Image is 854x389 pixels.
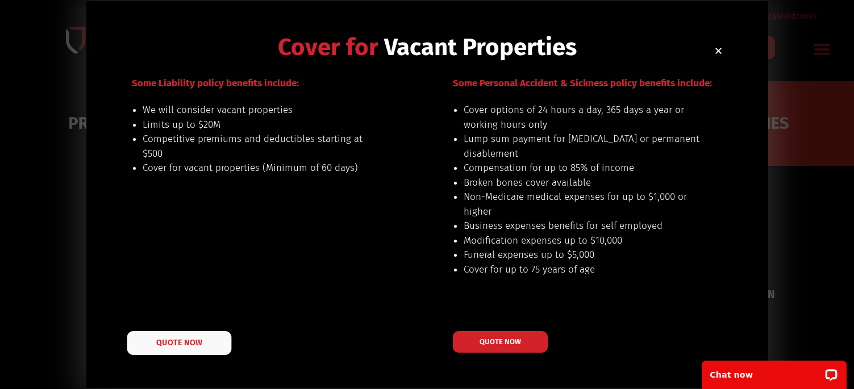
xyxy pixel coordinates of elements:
[278,33,378,61] span: Cover for
[480,338,521,345] span: QUOTE NOW
[464,233,701,248] li: Modification expenses up to $10,000
[156,338,202,346] span: QUOTE NOW
[464,219,701,233] li: Business expenses benefits for self employed
[127,331,231,355] a: QUOTE NOW
[464,161,701,175] li: Compensation for up to 85% of income
[143,118,380,132] li: Limits up to $20M
[132,77,299,89] span: Some Liability policy benefits include:
[464,248,701,262] li: Funeral expenses up to $5,000
[453,77,712,89] span: Some Personal Accident & Sickness policy benefits include:
[464,132,701,161] li: Lump sum payment for [MEDICAL_DATA] or permanent disablement
[714,47,723,55] a: Close
[143,161,380,175] li: Cover for vacant properties (Minimum of 60 days)
[464,262,701,277] li: Cover for up to 75 years of age
[384,33,577,61] span: Vacant Properties
[143,103,380,118] li: We will consider vacant properties
[453,331,548,353] a: QUOTE NOW
[464,175,701,190] li: Broken bones cover available
[694,353,854,389] iframe: LiveChat chat widget
[143,132,380,161] li: Competitive premiums and deductibles starting at $500
[464,190,701,219] li: Non-Medicare medical expenses for up to $1,000 or higher
[464,103,701,132] li: Cover options of 24 hours a day, 365 days a year or working hours only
